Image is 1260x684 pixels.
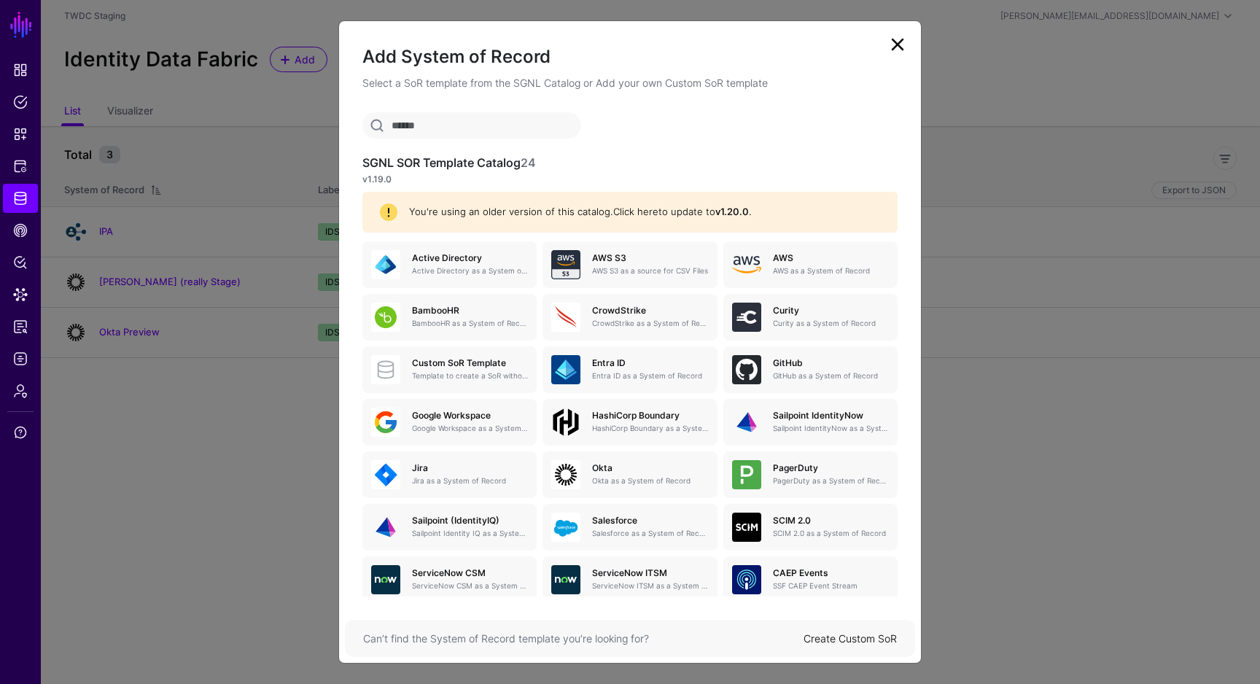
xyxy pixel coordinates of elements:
h5: Salesforce [592,516,708,526]
img: svg+xml;base64,PHN2ZyB3aWR0aD0iNjQiIGhlaWdodD0iNjQiIHZpZXdCb3g9IjAgMCA2NCA2NCIgZmlsbD0ibm9uZSIgeG... [732,565,761,594]
img: svg+xml;base64,PHN2ZyB3aWR0aD0iNjQiIGhlaWdodD0iNjQiIHZpZXdCb3g9IjAgMCA2NCA2NCIgZmlsbD0ibm9uZSIgeG... [732,303,761,332]
p: Sailpoint IdentityNow as a System of Record [773,423,889,434]
p: AWS as a System of Record [773,265,889,276]
p: Okta as a System of Record [592,475,708,486]
a: Active DirectoryActive Directory as a System of Record [362,241,537,288]
img: svg+xml;base64,PHN2ZyB3aWR0aD0iNjQiIGhlaWdodD0iNjQiIHZpZXdCb3g9IjAgMCA2NCA2NCIgZmlsbD0ibm9uZSIgeG... [732,460,761,489]
img: svg+xml;base64,PHN2ZyB3aWR0aD0iNjQiIGhlaWdodD0iNjQiIHZpZXdCb3g9IjAgMCA2NCA2NCIgZmlsbD0ibm9uZSIgeG... [371,303,400,332]
strong: v1.20.0 [715,206,749,217]
div: You're using an older version of this catalog. to update to . [397,205,880,219]
p: Salesforce as a System of Record [592,528,708,539]
h5: Entra ID [592,358,708,368]
h5: HashiCorp Boundary [592,411,708,421]
h5: BambooHR [412,306,528,316]
p: SCIM 2.0 as a System of Record [773,528,889,539]
p: GitHub as a System of Record [773,370,889,381]
a: BambooHRBambooHR as a System of Record [362,294,537,341]
p: CrowdStrike as a System of Record [592,318,708,329]
a: GitHubGitHub as a System of Record [723,346,898,393]
a: JiraJira as a System of Record [362,451,537,498]
a: Sailpoint IdentityNowSailpoint IdentityNow as a System of Record [723,399,898,446]
h5: Google Workspace [412,411,528,421]
a: Google WorkspaceGoogle Workspace as a System of Record [362,399,537,446]
span: 24 [521,155,536,170]
h5: Curity [773,306,889,316]
p: Entra ID as a System of Record [592,370,708,381]
p: Google Workspace as a System of Record [412,423,528,434]
a: Create Custom SoR [804,632,897,645]
h5: ServiceNow ITSM [592,568,708,578]
img: svg+xml;base64,PHN2ZyB3aWR0aD0iNjQiIGhlaWdodD0iNjQiIHZpZXdCb3g9IjAgMCA2NCA2NCIgZmlsbD0ibm9uZSIgeG... [551,460,580,489]
h5: SCIM 2.0 [773,516,889,526]
h5: Jira [412,463,528,473]
img: svg+xml;base64,PHN2ZyB3aWR0aD0iNjQiIGhlaWdodD0iNjQiIHZpZXdCb3g9IjAgMCA2NCA2NCIgZmlsbD0ibm9uZSIgeG... [371,460,400,489]
p: SSF CAEP Event Stream [773,580,889,591]
a: AWS S3AWS S3 as a source for CSV Files [542,241,717,288]
a: OktaOkta as a System of Record [542,451,717,498]
p: ServiceNow ITSM as a System of Record [592,580,708,591]
img: svg+xml;base64,PHN2ZyB3aWR0aD0iNjQiIGhlaWdodD0iNjQiIHZpZXdCb3g9IjAgMCA2NCA2NCIgZmlsbD0ibm9uZSIgeG... [732,408,761,437]
a: ServiceNow ITSMServiceNow ITSM as a System of Record [542,556,717,603]
p: Template to create a SoR without any entities, attributes or relationships. Once created, you can... [412,370,528,381]
a: Custom SoR TemplateTemplate to create a SoR without any entities, attributes or relationships. On... [362,346,537,393]
div: Can’t find the System of Record template you’re looking for? [363,631,804,646]
h5: Okta [592,463,708,473]
a: Click here [613,206,658,217]
h5: ServiceNow CSM [412,568,528,578]
h5: Sailpoint IdentityNow [773,411,889,421]
a: CrowdStrikeCrowdStrike as a System of Record [542,294,717,341]
h5: CAEP Events [773,568,889,578]
a: PagerDutyPagerDuty as a System of Record [723,451,898,498]
a: SCIM 2.0SCIM 2.0 as a System of Record [723,504,898,551]
img: svg+xml;base64,PHN2ZyB4bWxucz0iaHR0cDovL3d3dy53My5vcmcvMjAwMC9zdmciIHhtbG5zOnhsaW5rPSJodHRwOi8vd3... [732,250,761,279]
img: svg+xml;base64,PHN2ZyB3aWR0aD0iNjQiIGhlaWdodD0iNjQiIHZpZXdCb3g9IjAgMCA2NCA2NCIgZmlsbD0ibm9uZSIgeG... [371,250,400,279]
p: Jira as a System of Record [412,475,528,486]
a: CurityCurity as a System of Record [723,294,898,341]
a: Entra IDEntra ID as a System of Record [542,346,717,393]
h5: AWS [773,253,889,263]
img: svg+xml;base64,PHN2ZyB3aWR0aD0iNjQiIGhlaWdodD0iNjQiIHZpZXdCb3g9IjAgMCA2NCA2NCIgZmlsbD0ibm9uZSIgeG... [551,355,580,384]
p: Active Directory as a System of Record [412,265,528,276]
img: svg+xml;base64,PHN2ZyB3aWR0aD0iNjQiIGhlaWdodD0iNjQiIHZpZXdCb3g9IjAgMCA2NCA2NCIgZmlsbD0ibm9uZSIgeG... [732,355,761,384]
h5: CrowdStrike [592,306,708,316]
p: HashiCorp Boundary as a System of Record [592,423,708,434]
h5: Custom SoR Template [412,358,528,368]
img: svg+xml;base64,PHN2ZyB3aWR0aD0iNjQiIGhlaWdodD0iNjQiIHZpZXdCb3g9IjAgMCA2NCA2NCIgZmlsbD0ibm9uZSIgeG... [551,513,580,542]
img: svg+xml;base64,PHN2ZyB3aWR0aD0iNjQiIGhlaWdodD0iNjQiIHZpZXdCb3g9IjAgMCA2NCA2NCIgZmlsbD0ibm9uZSIgeG... [551,565,580,594]
p: ServiceNow CSM as a System of Record [412,580,528,591]
h2: Add System of Record [362,44,898,69]
img: svg+xml;base64,PHN2ZyB3aWR0aD0iNjQiIGhlaWdodD0iNjQiIHZpZXdCb3g9IjAgMCA2NCA2NCIgZmlsbD0ibm9uZSIgeG... [371,513,400,542]
h3: SGNL SOR Template Catalog [362,156,898,170]
a: SalesforceSalesforce as a System of Record [542,504,717,551]
img: svg+xml;base64,PHN2ZyB3aWR0aD0iNjQiIGhlaWdodD0iNjQiIHZpZXdCb3g9IjAgMCA2NCA2NCIgZmlsbD0ibm9uZSIgeG... [551,250,580,279]
img: svg+xml;base64,PHN2ZyB3aWR0aD0iNjQiIGhlaWdodD0iNjQiIHZpZXdCb3g9IjAgMCA2NCA2NCIgZmlsbD0ibm9uZSIgeG... [551,303,580,332]
a: HashiCorp BoundaryHashiCorp Boundary as a System of Record [542,399,717,446]
p: Curity as a System of Record [773,318,889,329]
img: svg+xml;base64,PHN2ZyB3aWR0aD0iNjQiIGhlaWdodD0iNjQiIHZpZXdCb3g9IjAgMCA2NCA2NCIgZmlsbD0ibm9uZSIgeG... [371,408,400,437]
p: AWS S3 as a source for CSV Files [592,265,708,276]
h5: Sailpoint (IdentityIQ) [412,516,528,526]
p: BambooHR as a System of Record [412,318,528,329]
img: svg+xml;base64,PHN2ZyB3aWR0aD0iNjQiIGhlaWdodD0iNjQiIHZpZXdCb3g9IjAgMCA2NCA2NCIgZmlsbD0ibm9uZSIgeG... [371,565,400,594]
p: Select a SoR template from the SGNL Catalog or Add your own Custom SoR template [362,75,898,90]
h5: PagerDuty [773,463,889,473]
img: svg+xml;base64,PHN2ZyB4bWxucz0iaHR0cDovL3d3dy53My5vcmcvMjAwMC9zdmciIHdpZHRoPSIxMDBweCIgaGVpZ2h0PS... [551,408,580,437]
a: Sailpoint (IdentityIQ)Sailpoint Identity IQ as a System of Record [362,504,537,551]
a: AWSAWS as a System of Record [723,241,898,288]
p: PagerDuty as a System of Record [773,475,889,486]
h5: AWS S3 [592,253,708,263]
a: CAEP EventsSSF CAEP Event Stream [723,556,898,603]
a: ServiceNow CSMServiceNow CSM as a System of Record [362,556,537,603]
img: svg+xml;base64,PHN2ZyB3aWR0aD0iNjQiIGhlaWdodD0iNjQiIHZpZXdCb3g9IjAgMCA2NCA2NCIgZmlsbD0ibm9uZSIgeG... [732,513,761,542]
strong: v1.19.0 [362,174,392,184]
h5: GitHub [773,358,889,368]
p: Sailpoint Identity IQ as a System of Record [412,528,528,539]
h5: Active Directory [412,253,528,263]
